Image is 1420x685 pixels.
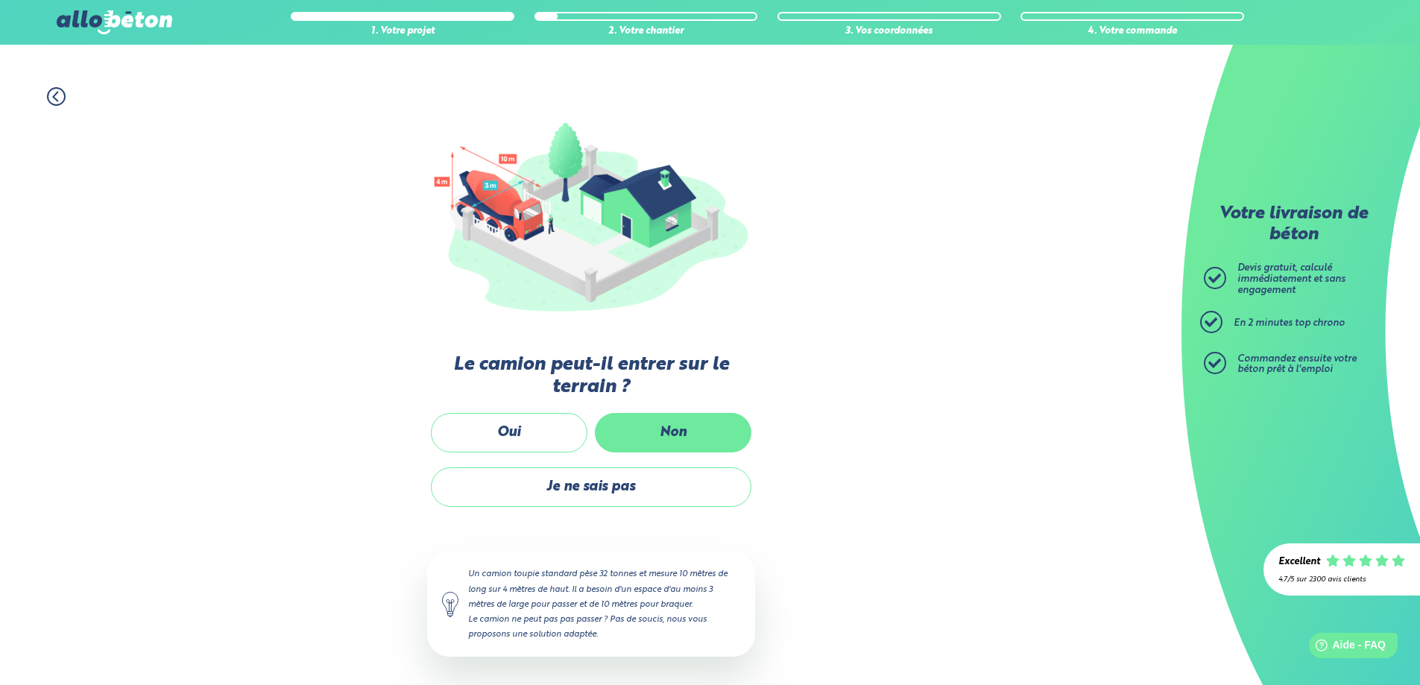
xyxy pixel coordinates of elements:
label: Le camion peut-il entrer sur le terrain ? [427,354,755,398]
div: 4. Votre commande [1020,26,1244,37]
label: Je ne sais pas [431,467,751,507]
label: Oui [431,413,587,452]
div: 2. Votre chantier [534,26,758,37]
div: 3. Vos coordonnées [777,26,1001,37]
div: Un camion toupie standard pèse 32 tonnes et mesure 10 mètres de long sur 4 mètres de haut. Il a b... [427,552,755,657]
div: 4.7/5 sur 2300 avis clients [1278,575,1405,584]
div: 1. Votre projet [291,26,514,37]
div: Excellent [1278,557,1320,568]
span: Commandez ensuite votre béton prêt à l'emploi [1237,354,1357,375]
img: allobéton [57,10,171,34]
span: Devis gratuit, calculé immédiatement et sans engagement [1237,263,1345,294]
span: En 2 minutes top chrono [1234,318,1345,328]
iframe: Help widget launcher [1287,627,1404,669]
label: Non [595,413,751,452]
p: Votre livraison de béton [1208,204,1379,245]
